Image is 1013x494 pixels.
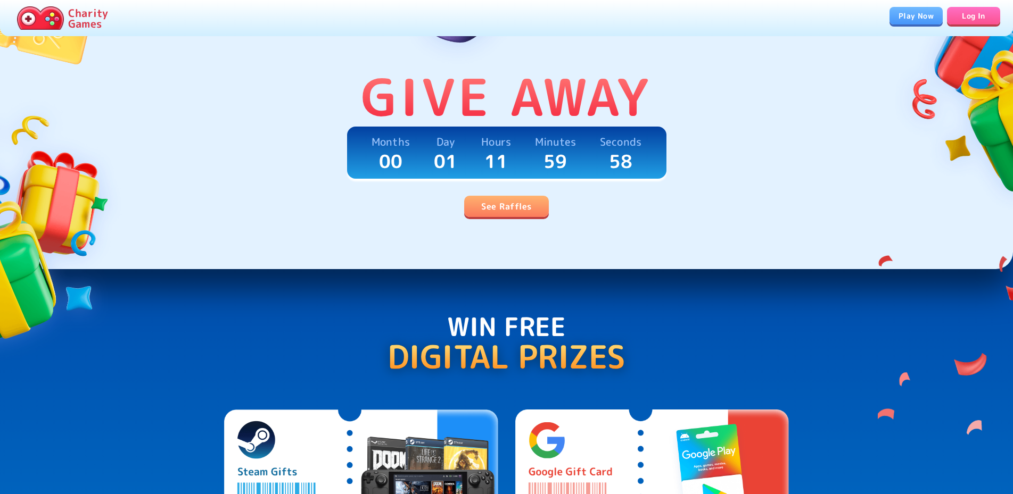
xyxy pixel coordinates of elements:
img: Charity.Games [17,6,64,30]
p: Minutes [535,133,576,150]
p: 59 [543,150,567,172]
p: Months [372,133,410,150]
p: Give Away [361,67,652,127]
a: Log In [947,7,1000,24]
p: Seconds [600,133,641,150]
p: Day [437,133,454,150]
a: Play Now [890,7,943,24]
a: Charity Games [13,4,112,32]
a: Months00Day01Hours11Minutes59Seconds58 [347,127,666,179]
p: 11 [484,150,508,172]
p: 01 [434,150,458,172]
p: Digital Prizes [388,337,625,375]
p: Charity Games [68,7,108,29]
p: Hours [481,133,511,150]
a: See Raffles [464,196,548,217]
p: 58 [609,150,633,172]
p: Win Free [388,312,625,341]
p: 00 [379,150,403,172]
